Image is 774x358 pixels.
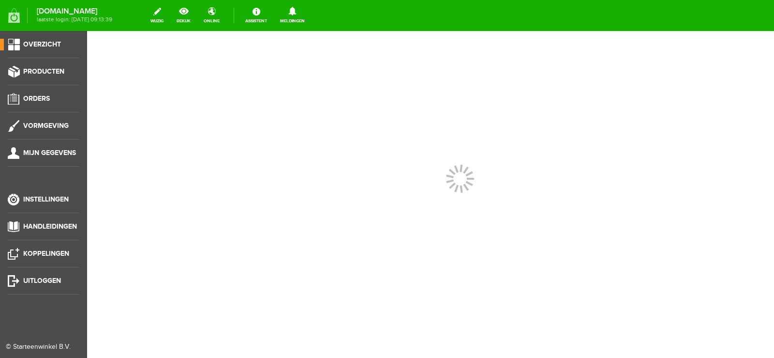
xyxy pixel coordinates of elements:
[274,5,311,26] a: Meldingen
[23,94,50,103] span: Orders
[239,5,273,26] a: Assistent
[198,5,225,26] a: online
[23,249,69,258] span: Koppelingen
[37,9,112,14] strong: [DOMAIN_NAME]
[37,17,112,22] span: laatste login: [DATE] 09:13:39
[23,40,61,48] span: Overzicht
[171,5,196,26] a: bekijk
[23,67,64,76] span: Producten
[23,149,76,157] span: Mijn gegevens
[145,5,169,26] a: wijzig
[23,122,69,130] span: Vormgeving
[23,277,61,285] span: Uitloggen
[6,342,74,352] div: © Starteenwinkel B.V.
[23,195,69,203] span: Instellingen
[23,222,77,231] span: Handleidingen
